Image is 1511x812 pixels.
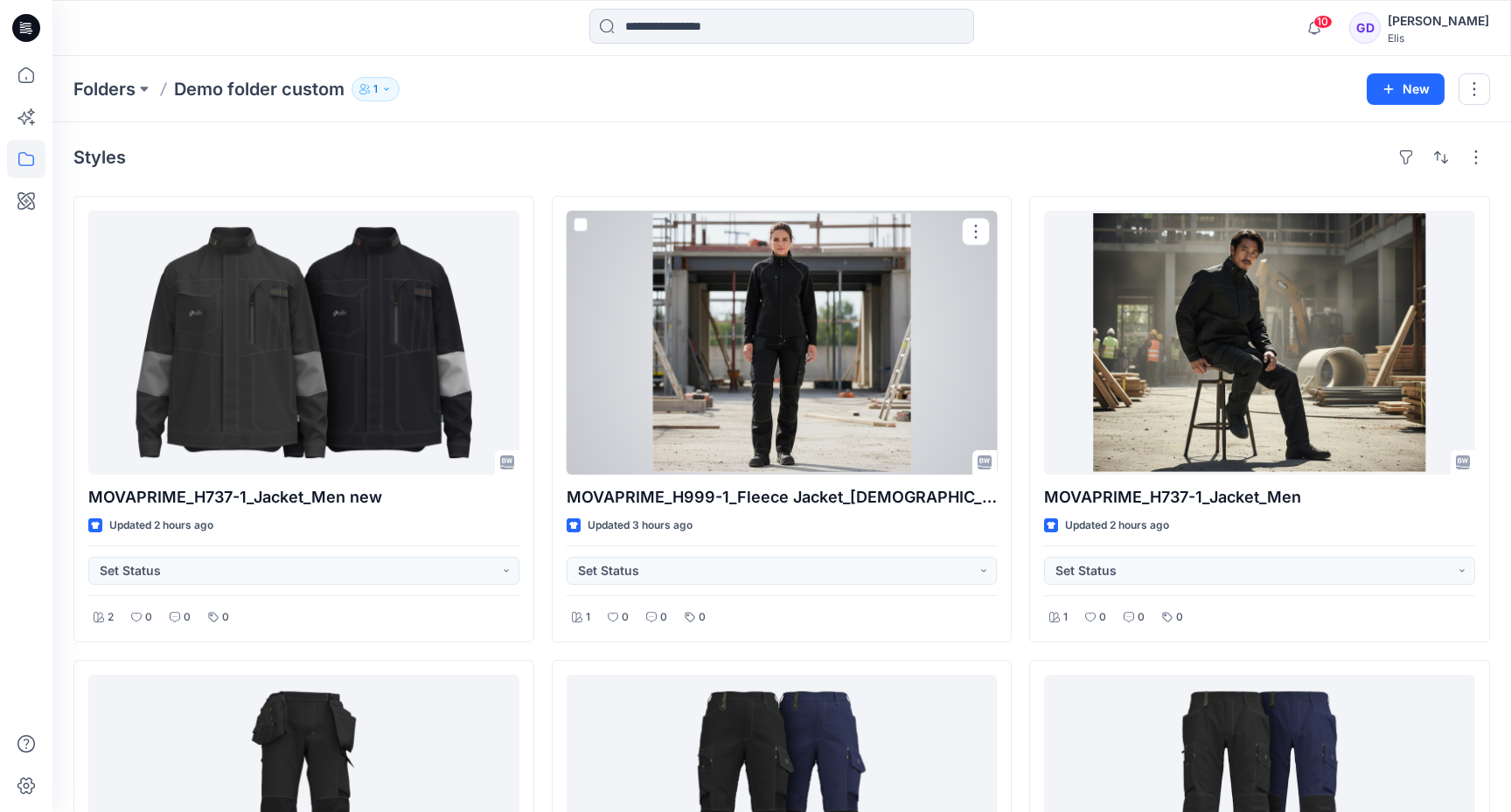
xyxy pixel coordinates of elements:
[660,608,667,627] p: 0
[88,211,519,475] a: MOVAPRIME_H737-1_Jacket_Men new
[184,608,191,627] p: 0
[1044,485,1475,510] p: MOVAPRIME_H737-1_Jacket_Men
[586,608,590,627] p: 1
[352,77,400,101] button: 1
[88,485,519,510] p: MOVAPRIME_H737-1_Jacket_Men new
[1063,608,1068,627] p: 1
[1313,15,1333,29] span: 10
[1044,211,1475,475] a: MOVAPRIME_H737-1_Jacket_Men
[145,608,152,627] p: 0
[1388,10,1489,31] div: [PERSON_NAME]
[622,608,629,627] p: 0
[108,608,114,627] p: 2
[1176,608,1183,627] p: 0
[1138,608,1145,627] p: 0
[567,211,998,475] a: MOVAPRIME_H999-1_Fleece Jacket_Ladies
[1099,608,1106,627] p: 0
[373,80,378,99] p: 1
[222,608,229,627] p: 0
[73,77,136,101] a: Folders
[109,517,213,535] p: Updated 2 hours ago
[1065,517,1169,535] p: Updated 2 hours ago
[588,517,693,535] p: Updated 3 hours ago
[1367,73,1445,105] button: New
[174,77,345,101] p: Demo folder custom
[1349,12,1381,44] div: GD
[1388,31,1489,45] div: Elis
[699,608,706,627] p: 0
[567,485,998,510] p: MOVAPRIME_H999-1_Fleece Jacket_[DEMOGRAPHIC_DATA]
[73,147,126,168] h4: Styles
